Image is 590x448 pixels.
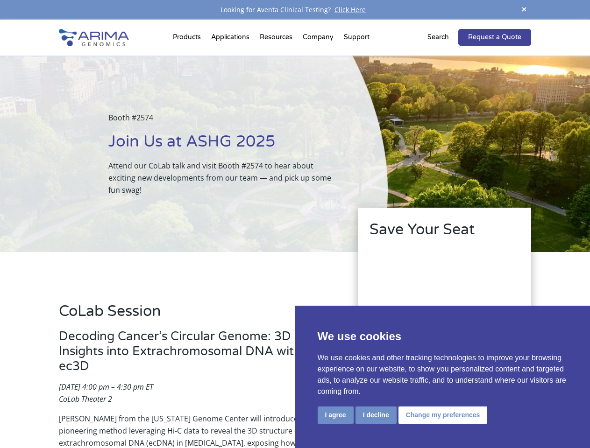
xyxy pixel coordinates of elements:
p: Search [427,31,449,43]
p: Attend our CoLab talk and visit Booth #2574 to hear about exciting new developments from our team... [108,160,341,196]
button: I agree [318,406,354,424]
div: Looking for Aventa Clinical Testing? [59,4,531,16]
a: Request a Quote [458,29,531,46]
p: We use cookies [318,328,568,345]
h2: Save Your Seat [370,219,519,247]
h3: Decoding Cancer’s Circular Genome: 3D Insights into Extrachromosomal DNA with ec3D [59,329,332,381]
p: Booth #2574 [108,112,341,131]
img: Arima-Genomics-logo [59,29,129,46]
em: CoLab Theater 2 [59,394,112,404]
em: [DATE] 4:00 pm – 4:30 pm ET [59,382,153,392]
h2: CoLab Session [59,301,332,329]
button: I decline [355,406,397,424]
h1: Join Us at ASHG 2025 [108,131,341,160]
button: Change my preferences [398,406,488,424]
p: We use cookies and other tracking technologies to improve your browsing experience on our website... [318,352,568,397]
a: Click Here [331,5,370,14]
